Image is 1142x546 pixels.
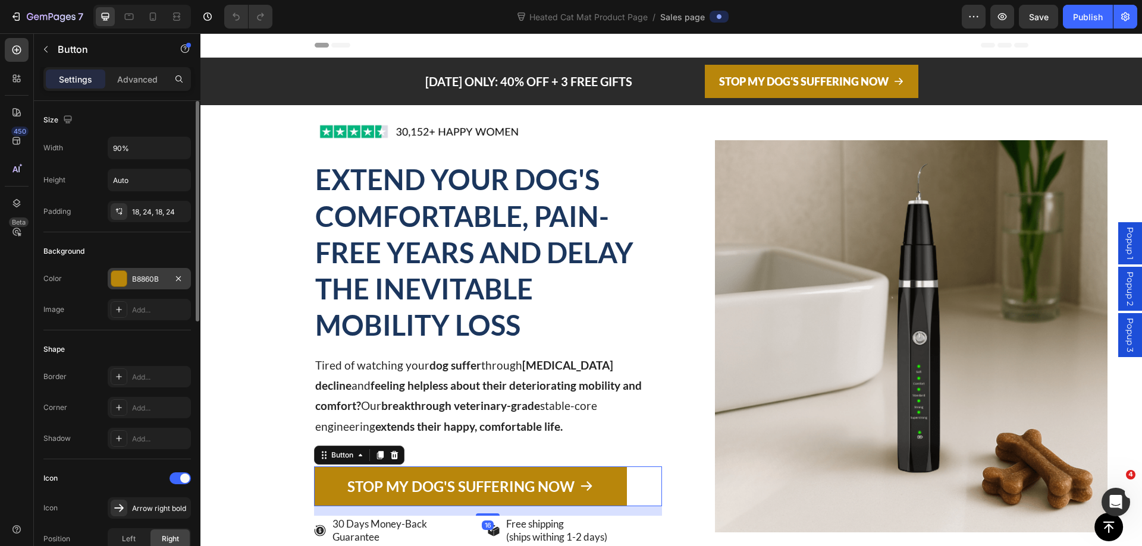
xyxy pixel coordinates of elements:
button: 7 [5,5,89,29]
button: Save [1019,5,1058,29]
div: Border [43,371,67,382]
div: Arrow right bold [132,503,188,514]
div: Background [43,246,84,257]
div: Undo/Redo [224,5,272,29]
div: Add... [132,372,188,383]
p: Advanced [117,73,158,86]
strong: feeling helpless about their deteriorating mobility and comfort? [115,345,441,379]
div: Position [43,534,70,544]
div: Publish [1073,11,1103,23]
iframe: Design area [200,33,1142,546]
div: Shape [43,344,65,355]
p: STOP MY DOG'S SUFFERING NOW [147,444,374,462]
div: Shadow [43,433,71,444]
div: Button [128,416,155,427]
div: Height [43,175,65,185]
span: Sales page [660,11,705,23]
span: Popup 3 [924,285,936,319]
div: Icon [43,503,58,513]
p: Button [58,42,159,56]
p: STOP MY DOG'S SUFFERING NOW [519,39,688,58]
span: Heated Cat Mat Product Page [527,11,650,23]
span: Popup 2 [924,238,936,273]
strong: breakthrough veterinary-grade [181,365,340,379]
span: Right [162,534,179,544]
input: Auto [108,169,190,191]
p: Settings [59,73,92,86]
span: Left [122,534,136,544]
div: Add... [132,403,188,414]
span: 4 [1126,470,1135,479]
span: Save [1029,12,1049,22]
img: gempages_485408103781631230-d4649677-f75c-4d53-ba51-14e4cd3a1fef.png [114,79,322,118]
input: Auto [108,137,190,159]
div: Icon [43,473,58,484]
div: Corner [43,402,67,413]
iframe: Intercom live chat [1102,488,1130,516]
img: gempages_485408103781631230-9ae5482e-408e-485e-9d34-3880ccbf3e08.png [514,107,907,499]
a: STOP MY DOG'S SUFFERING NOW [504,31,718,65]
strong: extends their happy, comfortable life. [175,386,362,400]
div: 450 [11,127,29,136]
span: [DATE] ONLY: 40% OFF + 3 FREE GIFTS [225,41,432,55]
strong: dog suffer [229,325,281,339]
div: Image [43,304,64,315]
h2: EXTEND YOUR DOG'S COMFORTABLE, PAIN-FREE YEARS AND DELAY THE INEVITABLE MOBILITY LOSS [114,127,462,311]
span: Popup 1 [924,194,936,226]
div: Width [43,143,63,153]
span: / [652,11,655,23]
button: Publish [1063,5,1113,29]
p: Tired of watching your through and Our stable-core engineering [115,322,460,403]
div: Add... [132,434,188,444]
p: 7 [78,10,83,24]
div: Color [43,273,62,284]
a: STOP MY DOG'S SUFFERING NOW [114,433,427,473]
div: Add... [132,305,188,315]
div: B8860B [132,274,167,285]
div: 18, 24, 18, 24 [132,207,188,217]
div: Beta [9,217,29,227]
div: Padding [43,206,71,217]
div: Size [43,112,75,128]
